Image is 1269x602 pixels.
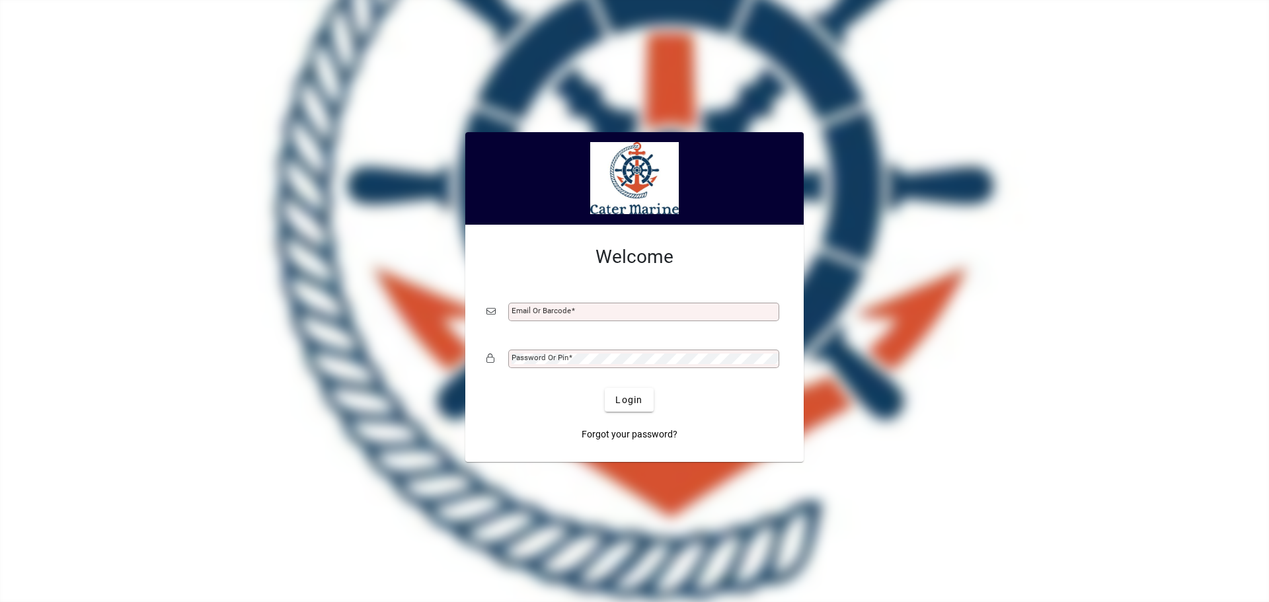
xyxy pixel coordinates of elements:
[512,306,571,315] mat-label: Email or Barcode
[605,388,653,412] button: Login
[512,353,568,362] mat-label: Password or Pin
[576,422,683,446] a: Forgot your password?
[486,246,783,268] h2: Welcome
[615,393,642,407] span: Login
[582,428,677,441] span: Forgot your password?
